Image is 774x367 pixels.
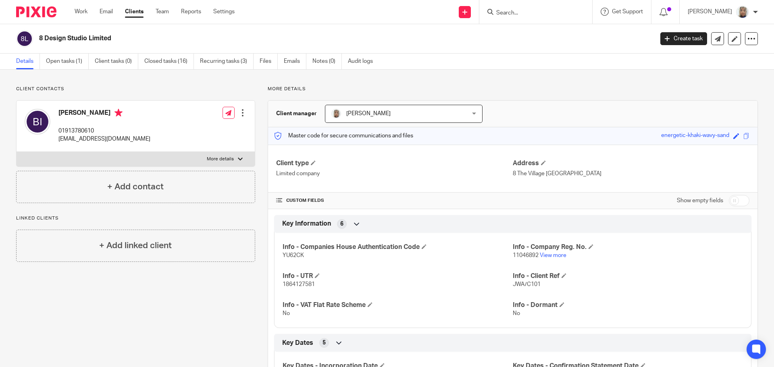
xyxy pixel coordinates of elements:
[276,170,513,178] p: Limited company
[274,132,413,140] p: Master code for secure communications and files
[513,159,749,168] h4: Address
[46,54,89,69] a: Open tasks (1)
[284,54,306,69] a: Emails
[340,220,343,228] span: 6
[346,111,391,116] span: [PERSON_NAME]
[513,243,743,251] h4: Info - Company Reg. No.
[75,8,87,16] a: Work
[348,54,379,69] a: Audit logs
[16,6,56,17] img: Pixie
[114,109,123,117] i: Primary
[513,301,743,309] h4: Info - Dormant
[276,197,513,204] h4: CUSTOM FIELDS
[660,32,707,45] a: Create task
[276,159,513,168] h4: Client type
[540,253,566,258] a: View more
[144,54,194,69] a: Closed tasks (16)
[268,86,758,92] p: More details
[283,243,513,251] h4: Info - Companies House Authentication Code
[688,8,732,16] p: [PERSON_NAME]
[282,339,313,347] span: Key Dates
[125,8,144,16] a: Clients
[25,109,50,135] img: svg%3E
[736,6,749,19] img: Sara%20Zdj%C4%99cie%20.jpg
[95,54,138,69] a: Client tasks (0)
[276,110,317,118] h3: Client manager
[322,339,326,347] span: 5
[513,282,541,287] span: JWA/C101
[283,253,304,258] span: YU62CK
[312,54,342,69] a: Notes (0)
[107,180,164,193] h4: + Add contact
[513,253,539,258] span: 11046892
[260,54,278,69] a: Files
[283,282,315,287] span: 1864127581
[99,239,172,252] h4: + Add linked client
[58,135,150,143] p: [EMAIL_ADDRESS][DOMAIN_NAME]
[16,30,33,47] img: svg%3E
[58,109,150,119] h4: [PERSON_NAME]
[39,34,526,43] h2: 8 Design Studio Limited
[16,215,255,222] p: Linked clients
[58,127,150,135] p: 01913780610
[283,301,513,309] h4: Info - VAT Flat Rate Scheme
[283,272,513,280] h4: Info - UTR
[513,170,749,178] p: 8 The Village [GEOGRAPHIC_DATA]
[16,54,40,69] a: Details
[200,54,254,69] a: Recurring tasks (3)
[495,10,568,17] input: Search
[207,156,234,162] p: More details
[100,8,113,16] a: Email
[513,272,743,280] h4: Info - Client Ref
[331,109,341,118] img: Sara%20Zdj%C4%99cie%20.jpg
[282,220,331,228] span: Key Information
[213,8,235,16] a: Settings
[156,8,169,16] a: Team
[283,311,290,316] span: No
[612,9,643,15] span: Get Support
[16,86,255,92] p: Client contacts
[513,311,520,316] span: No
[181,8,201,16] a: Reports
[661,131,729,141] div: energetic-khaki-wavy-sand
[677,197,723,205] label: Show empty fields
